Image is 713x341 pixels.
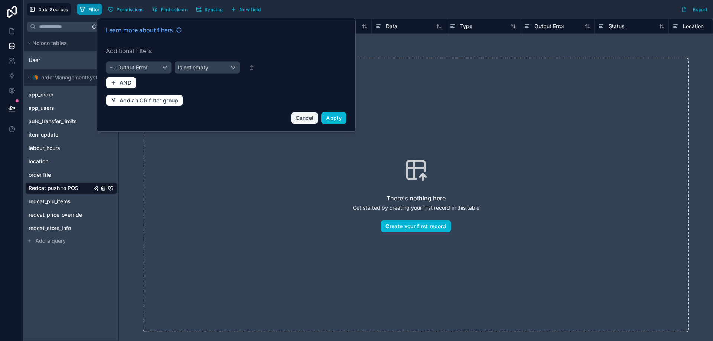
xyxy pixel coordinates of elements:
button: Export [678,3,710,16]
h2: There's nothing here [387,194,446,203]
span: Cancel [296,115,313,121]
span: Location [683,23,704,30]
span: Apply [326,115,342,121]
button: Filter [77,4,102,15]
span: AND [120,79,131,86]
span: Add an OR filter group [120,97,178,104]
span: Data Sources [38,7,68,12]
span: Is not empty [178,64,208,71]
span: New field [240,7,261,12]
button: Apply [321,112,346,124]
button: Is not empty [175,61,240,74]
span: Type [460,23,472,30]
button: Data Sources [27,3,71,16]
span: Syncing [205,7,222,12]
button: Create your first record [381,220,451,232]
button: Syncing [193,4,225,15]
a: Permissions [105,4,149,15]
span: Filter [88,7,100,12]
span: Ctrl [91,22,107,31]
button: AND [106,77,136,89]
a: Syncing [193,4,228,15]
button: Add an OR filter group [106,95,183,106]
span: Status [609,23,624,30]
span: Data [386,23,397,30]
button: Output Error [106,61,172,74]
p: Get started by creating your first record in this table [353,204,479,212]
span: Find column [161,7,188,12]
button: New field [228,4,263,15]
a: Learn more about filters [106,26,182,35]
span: Output Error [534,23,564,30]
span: Learn more about filters [106,26,173,35]
button: Permissions [105,4,146,15]
span: Output Error [117,64,147,71]
button: Find column [149,4,190,15]
span: Export [693,7,707,12]
button: Cancel [291,112,318,124]
span: Permissions [117,7,143,12]
label: Additional filters [106,46,346,55]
